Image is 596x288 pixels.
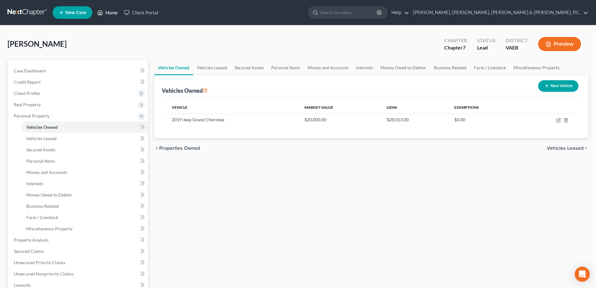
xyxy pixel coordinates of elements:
[21,201,148,212] a: Business Related
[26,215,58,220] span: Farm / Livestock
[26,147,55,152] span: Secured Assets
[449,101,523,114] th: Exemptions
[9,257,148,268] a: Unsecured Priority Claims
[583,146,588,151] i: chevron_right
[14,91,40,96] span: Client Profile
[538,37,581,51] button: Preview
[299,114,382,126] td: $20,000.00
[26,158,55,164] span: Personal Items
[193,60,231,75] a: Vehicles Leased
[9,76,148,88] a: Credit Report
[14,68,46,73] span: Case Dashboard
[410,7,588,18] a: [PERSON_NAME], [PERSON_NAME], [PERSON_NAME] & [PERSON_NAME], P.C.
[14,249,44,254] span: Secured Claims
[9,246,148,257] a: Secured Claims
[14,113,49,118] span: Personal Property
[26,192,72,197] span: Money Owed to Debtor
[21,167,148,178] a: Money and Accounts
[377,60,430,75] a: Money Owed to Debtor
[21,133,148,144] a: Vehicles Leased
[444,37,467,44] div: Chapter
[547,146,583,151] span: Vehicles Leased
[9,268,148,280] a: Unsecured Nonpriority Claims
[21,122,148,133] a: Vehicles Owned
[382,101,449,114] th: Liens
[477,37,496,44] div: Status
[8,39,67,48] span: [PERSON_NAME]
[506,44,528,51] div: VAEB
[162,87,208,94] div: Vehicles Owned
[154,146,200,151] button: chevron_left Properties Owned
[388,7,409,18] a: Help
[154,146,159,151] i: chevron_left
[21,212,148,223] a: Farm / Livestock
[444,44,467,51] div: Chapter
[21,223,148,234] a: Miscellaneous Property
[231,60,267,75] a: Secured Assets
[14,79,41,85] span: Credit Report
[449,114,523,126] td: $0.00
[14,271,74,276] span: Unsecured Nonpriority Claims
[430,60,470,75] a: Business Related
[299,101,382,114] th: Market Value
[9,234,148,246] a: Property Analysis
[26,226,73,231] span: Miscellaneous Property
[21,189,148,201] a: Money Owed to Debtor
[352,60,377,75] a: Interests
[121,7,161,18] a: Client Portal
[26,124,58,130] span: Vehicles Owned
[304,60,352,75] a: Money and Accounts
[320,7,378,18] input: Search by name...
[167,101,299,114] th: Vehicle
[14,102,41,107] span: Real Property
[14,237,48,243] span: Property Analysis
[463,45,466,50] span: 7
[14,260,65,265] span: Unsecured Priority Claims
[65,10,86,15] span: New Case
[477,44,496,51] div: Lead
[21,144,148,155] a: Secured Assets
[470,60,510,75] a: Farm / Livestock
[14,282,31,288] span: Lawsuits
[510,60,563,75] a: Miscellaneous Property
[154,60,193,75] a: Vehicles Owned
[26,181,43,186] span: Interests
[94,7,121,18] a: Home
[382,114,449,126] td: $28,013.00
[21,155,148,167] a: Personal Items
[159,146,200,151] span: Properties Owned
[575,267,590,282] div: Open Intercom Messenger
[538,80,578,92] button: New Vehicle
[26,203,59,209] span: Business Related
[21,178,148,189] a: Interests
[26,136,57,141] span: Vehicles Leased
[506,37,528,44] div: District
[26,170,67,175] span: Money and Accounts
[167,114,299,126] td: 2019 Jeep Grand Cherokee
[267,60,304,75] a: Personal Items
[9,65,148,76] a: Case Dashboard
[547,146,588,151] button: Vehicles Leased chevron_right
